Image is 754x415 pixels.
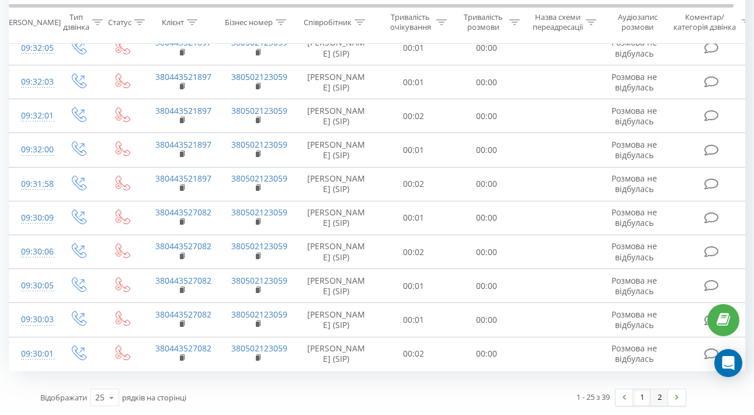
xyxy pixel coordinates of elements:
td: [PERSON_NAME] (SIP) [296,99,377,133]
td: 00:00 [450,31,523,65]
td: 00:01 [377,133,450,167]
div: 09:30:03 [21,308,44,331]
span: Розмова не відбулась [611,343,657,364]
a: 380502123059 [231,309,287,320]
div: 09:32:05 [21,37,44,60]
a: 380443521897 [155,105,211,116]
a: 380443527082 [155,275,211,286]
td: 00:01 [377,31,450,65]
span: Розмова не відбулась [611,105,657,127]
div: 09:32:00 [21,138,44,161]
span: Розмова не відбулась [611,37,657,58]
div: [PERSON_NAME] [2,17,61,27]
span: Розмова не відбулась [611,71,657,93]
div: 09:32:03 [21,71,44,93]
td: 00:01 [377,201,450,235]
div: 09:32:01 [21,104,44,127]
div: Бізнес номер [225,17,273,27]
div: 09:31:58 [21,173,44,196]
a: 380443527082 [155,309,211,320]
a: 380502123059 [231,275,287,286]
td: [PERSON_NAME] (SIP) [296,201,377,235]
td: 00:00 [450,167,523,201]
a: 380443527082 [155,343,211,354]
td: 00:01 [377,269,450,303]
div: Тип дзвінка [63,12,89,32]
td: [PERSON_NAME] (SIP) [296,303,377,337]
span: рядків на сторінці [122,392,186,403]
td: [PERSON_NAME] (SIP) [296,235,377,269]
td: 00:02 [377,235,450,269]
a: 380502123059 [231,207,287,218]
a: 380502123059 [231,343,287,354]
div: Коментар/категорія дзвінка [670,12,739,32]
td: [PERSON_NAME] (SIP) [296,337,377,371]
a: 380502123059 [231,71,287,82]
div: Статус [108,17,131,27]
td: [PERSON_NAME] (SIP) [296,31,377,65]
a: 380502123059 [231,240,287,252]
div: 09:30:09 [21,207,44,229]
div: 1 - 25 з 39 [576,391,610,403]
div: 25 [95,392,105,403]
a: 380502123059 [231,139,287,150]
span: Розмова не відбулась [611,139,657,161]
span: Розмова не відбулась [611,275,657,297]
td: 00:01 [377,303,450,337]
a: 380443521897 [155,71,211,82]
div: Тривалість розмови [460,12,506,32]
span: Розмова не відбулась [611,173,657,194]
td: [PERSON_NAME] (SIP) [296,167,377,201]
div: 09:30:01 [21,343,44,365]
div: Назва схеми переадресації [533,12,583,32]
td: 00:01 [377,65,450,99]
td: 00:02 [377,337,450,371]
span: Відображати [40,392,87,403]
td: 00:00 [450,201,523,235]
div: 09:30:05 [21,274,44,297]
a: 380443527082 [155,240,211,252]
td: 00:00 [450,269,523,303]
td: 00:00 [450,133,523,167]
td: 00:02 [377,167,450,201]
div: Аудіозапис розмови [609,12,666,32]
a: 2 [651,389,668,406]
td: [PERSON_NAME] (SIP) [296,269,377,303]
span: Розмова не відбулась [611,207,657,228]
div: Співробітник [304,17,352,27]
td: 00:02 [377,99,450,133]
td: [PERSON_NAME] (SIP) [296,65,377,99]
a: 380443521897 [155,139,211,150]
td: 00:00 [450,337,523,371]
td: 00:00 [450,65,523,99]
a: 1 [633,389,651,406]
a: 380502123059 [231,105,287,116]
div: Тривалість очікування [387,12,433,32]
a: 380443527082 [155,207,211,218]
span: Розмова не відбулась [611,240,657,262]
div: Клієнт [162,17,184,27]
td: 00:00 [450,235,523,269]
a: 380443521897 [155,173,211,184]
a: 380502123059 [231,173,287,184]
div: Open Intercom Messenger [714,349,742,377]
td: 00:00 [450,303,523,337]
span: Розмова не відбулась [611,309,657,330]
td: [PERSON_NAME] (SIP) [296,133,377,167]
div: 09:30:06 [21,240,44,263]
td: 00:00 [450,99,523,133]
